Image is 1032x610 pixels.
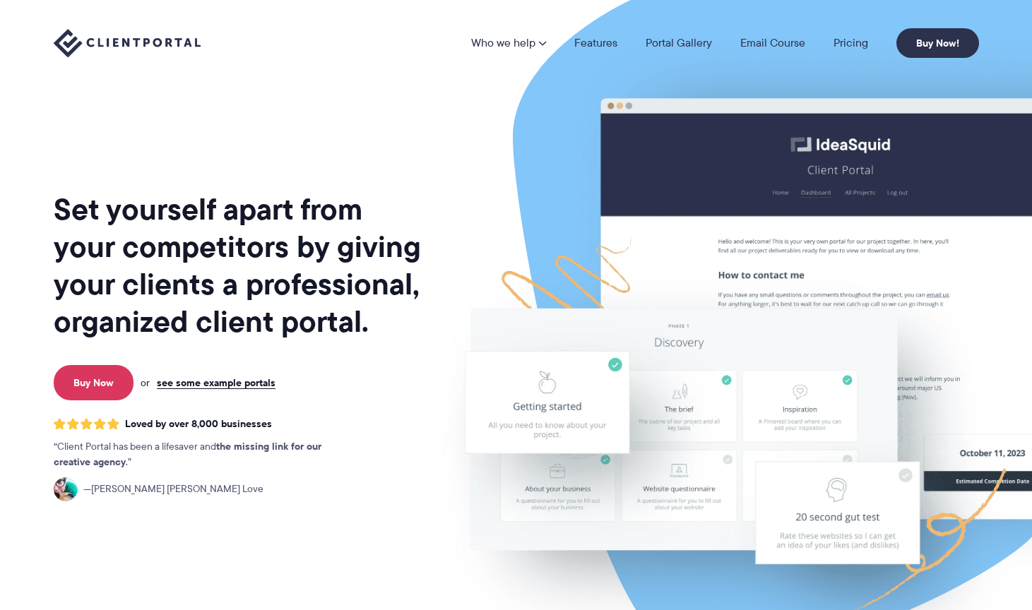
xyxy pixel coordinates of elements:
[574,37,617,49] a: Features
[896,28,979,58] a: Buy Now!
[83,482,263,497] span: [PERSON_NAME] [PERSON_NAME] Love
[54,365,134,400] a: Buy Now
[54,438,321,470] strong: the missing link for our creative agency
[157,376,275,389] a: see some example portals
[54,439,350,470] p: Client Portal has been a lifesaver and .
[740,37,805,49] a: Email Course
[141,376,150,389] span: or
[54,191,424,340] h1: Set yourself apart from your competitors by giving your clients a professional, organized client ...
[646,37,712,49] a: Portal Gallery
[834,37,868,49] a: Pricing
[471,37,546,49] a: Who we help
[125,418,272,430] span: Loved by over 8,000 businesses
